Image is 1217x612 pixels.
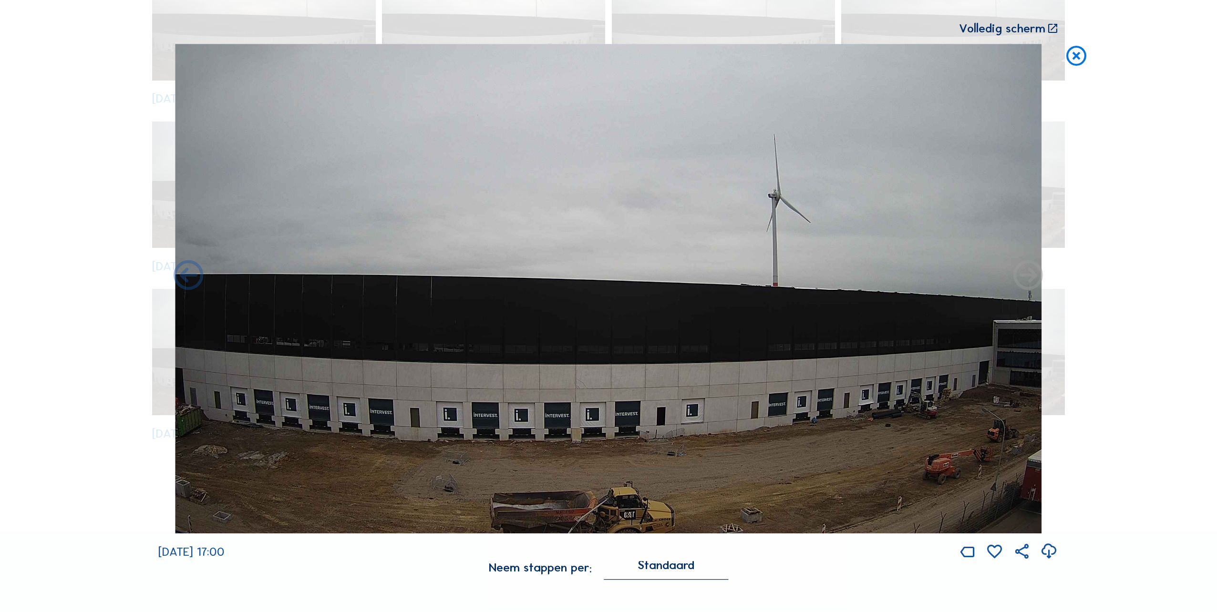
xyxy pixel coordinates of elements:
div: Neem stappen per: [489,562,592,574]
img: Image [175,44,1042,533]
i: Forward [171,258,206,294]
div: Volledig scherm [959,22,1045,35]
div: Standaard [604,561,728,579]
i: Back [1011,258,1046,294]
span: [DATE] 17:00 [158,545,225,560]
div: Standaard [638,561,694,570]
